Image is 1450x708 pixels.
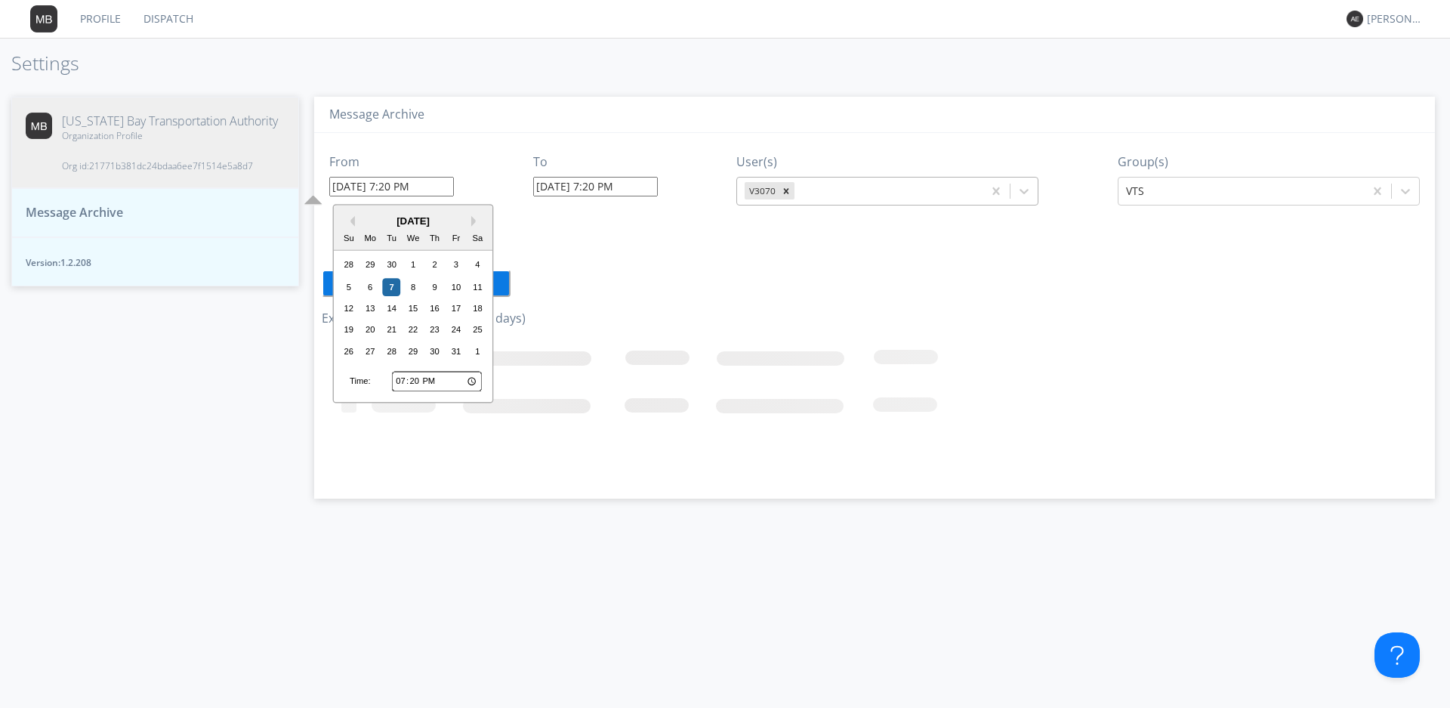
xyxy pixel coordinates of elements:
div: Choose Saturday, November 1st, 2025 [469,342,487,360]
div: Choose Monday, October 27th, 2025 [361,342,379,360]
div: Choose Tuesday, September 30th, 2025 [383,256,401,274]
img: 373638.png [26,113,52,139]
div: [PERSON_NAME] [1367,11,1424,26]
div: Choose Thursday, October 2nd, 2025 [426,256,444,274]
button: [US_STATE] Bay Transportation AuthorityOrganization ProfileOrg id:21771b381dc24bdaa6ee7f1514e5a8d7 [11,97,299,189]
span: [US_STATE] Bay Transportation Authority [62,113,278,130]
span: Message Archive [26,204,123,221]
div: Choose Tuesday, October 7th, 2025 [383,278,401,296]
div: Choose Saturday, October 25th, 2025 [469,321,487,339]
div: Th [426,230,444,248]
h3: User(s) [736,156,1038,169]
div: Choose Monday, September 29th, 2025 [361,256,379,274]
h3: Export History (expires after 2 days) [322,312,1427,326]
div: Choose Saturday, October 18th, 2025 [469,299,487,317]
div: Choose Tuesday, October 21st, 2025 [383,321,401,339]
div: Choose Sunday, October 26th, 2025 [340,342,358,360]
div: Fr [447,230,465,248]
div: V3070 [745,182,778,199]
h3: To [533,156,658,169]
span: Organization Profile [62,129,278,142]
div: Choose Friday, October 17th, 2025 [447,299,465,317]
div: Choose Thursday, October 23rd, 2025 [426,321,444,339]
div: Choose Thursday, October 9th, 2025 [426,278,444,296]
div: Choose Sunday, September 28th, 2025 [340,256,358,274]
div: Choose Tuesday, October 28th, 2025 [383,342,401,360]
div: Choose Saturday, October 11th, 2025 [469,278,487,296]
div: month 2025-10 [338,255,489,362]
div: Choose Friday, October 31st, 2025 [447,342,465,360]
button: Version:1.2.208 [11,237,299,286]
button: Previous Month [344,216,355,227]
div: [DATE] [334,214,492,228]
input: Time [392,372,482,391]
div: We [404,230,422,248]
button: Next Month [471,216,482,227]
div: Choose Monday, October 6th, 2025 [361,278,379,296]
h3: From [329,156,454,169]
div: Choose Wednesday, October 1st, 2025 [404,256,422,274]
div: Choose Thursday, October 30th, 2025 [426,342,444,360]
span: Org id: 21771b381dc24bdaa6ee7f1514e5a8d7 [62,159,278,172]
span: Version: 1.2.208 [26,256,285,269]
button: Message Archive [11,188,299,237]
div: Remove V3070 [778,182,794,199]
div: Choose Sunday, October 5th, 2025 [340,278,358,296]
button: Create Zip [322,270,511,297]
div: Choose Saturday, October 4th, 2025 [469,256,487,274]
img: 373638.png [30,5,57,32]
h3: Message Archive [329,108,1420,122]
div: Choose Monday, October 20th, 2025 [361,321,379,339]
div: Time: [350,376,371,388]
h3: Group(s) [1118,156,1420,169]
div: Choose Tuesday, October 14th, 2025 [383,299,401,317]
div: Choose Wednesday, October 29th, 2025 [404,342,422,360]
div: Choose Wednesday, October 15th, 2025 [404,299,422,317]
div: Tu [383,230,401,248]
div: Su [340,230,358,248]
div: Choose Sunday, October 12th, 2025 [340,299,358,317]
div: Choose Monday, October 13th, 2025 [361,299,379,317]
div: Sa [469,230,487,248]
div: Choose Friday, October 10th, 2025 [447,278,465,296]
iframe: Toggle Customer Support [1374,632,1420,678]
img: 373638.png [1347,11,1363,27]
div: Choose Wednesday, October 8th, 2025 [404,278,422,296]
div: Choose Sunday, October 19th, 2025 [340,321,358,339]
div: Choose Wednesday, October 22nd, 2025 [404,321,422,339]
div: Choose Friday, October 3rd, 2025 [447,256,465,274]
div: Mo [361,230,379,248]
div: Choose Friday, October 24th, 2025 [447,321,465,339]
div: Choose Thursday, October 16th, 2025 [426,299,444,317]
